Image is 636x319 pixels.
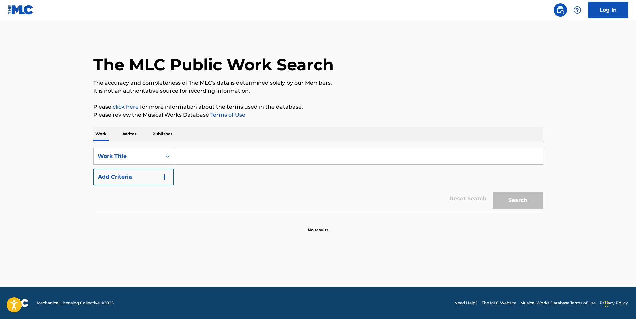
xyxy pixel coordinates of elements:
a: Need Help? [454,300,478,306]
p: Writer [121,127,138,141]
div: Work Title [98,152,158,160]
span: Mechanical Licensing Collective © 2025 [37,300,114,306]
a: Musical Works Database Terms of Use [520,300,596,306]
iframe: Chat Widget [603,287,636,319]
p: The accuracy and completeness of The MLC's data is determined solely by our Members. [93,79,543,87]
p: Work [93,127,109,141]
a: Terms of Use [209,112,245,118]
p: Please review the Musical Works Database [93,111,543,119]
img: help [573,6,581,14]
button: Add Criteria [93,169,174,185]
div: Help [571,3,584,17]
a: click here [113,104,139,110]
img: search [556,6,564,14]
a: Log In [588,2,628,18]
a: The MLC Website [482,300,516,306]
a: Privacy Policy [600,300,628,306]
a: Public Search [554,3,567,17]
p: Publisher [150,127,174,141]
img: 9d2ae6d4665cec9f34b9.svg [161,173,169,181]
p: No results [308,219,328,233]
img: logo [8,299,29,307]
form: Search Form [93,148,543,212]
p: Please for more information about the terms used in the database. [93,103,543,111]
img: MLC Logo [8,5,34,15]
h1: The MLC Public Work Search [93,55,334,75]
div: Drag [605,294,609,314]
p: It is not an authoritative source for recording information. [93,87,543,95]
